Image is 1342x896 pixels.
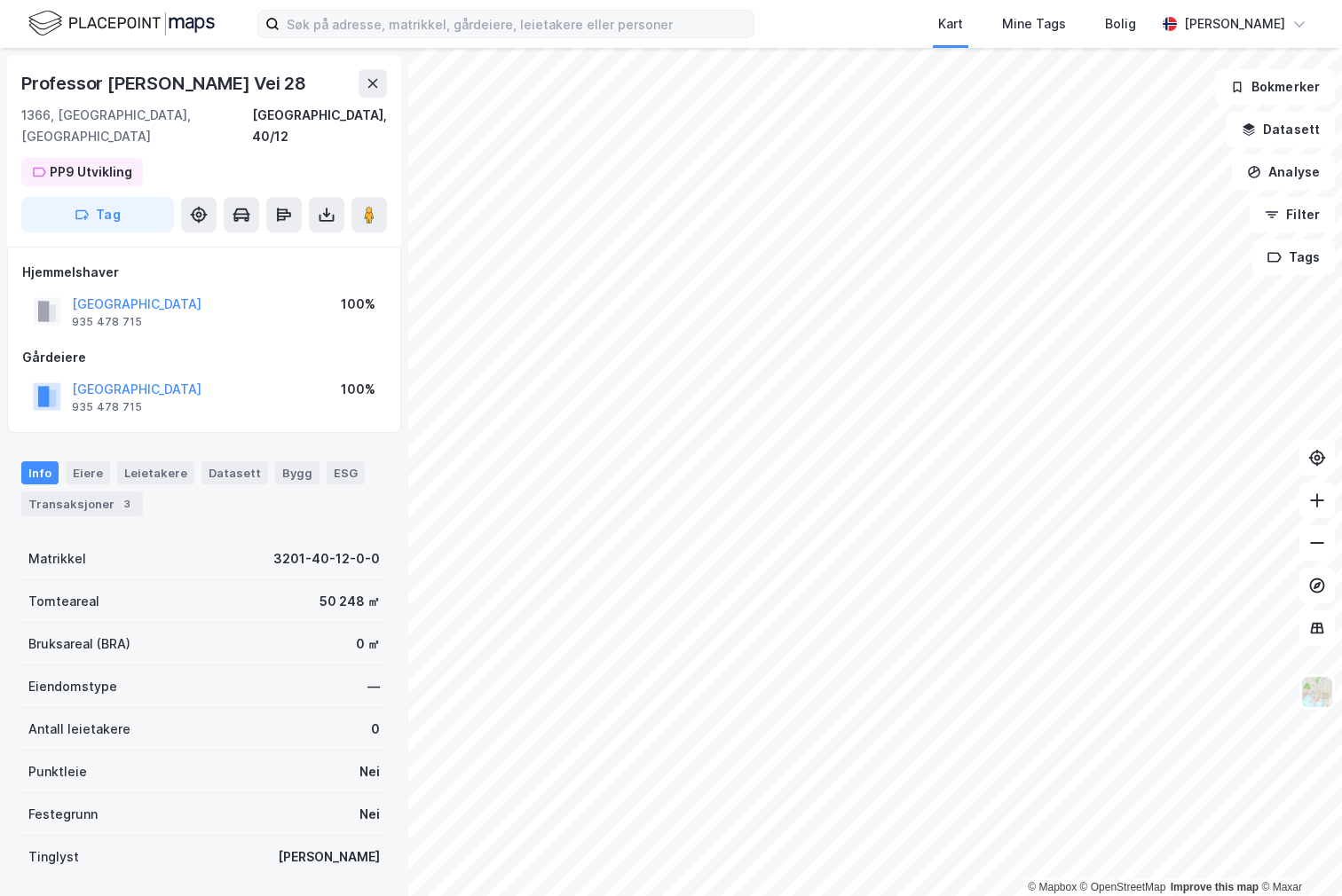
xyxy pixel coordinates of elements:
div: 935 478 715 [72,315,142,329]
div: 0 ㎡ [356,633,380,655]
div: Tomteareal [28,591,99,612]
img: Z [1300,675,1334,709]
div: ESG [327,461,365,484]
div: Punktleie [28,761,87,782]
div: Gårdeiere [22,347,386,368]
input: Søk på adresse, matrikkel, gårdeiere, leietakere eller personer [280,11,754,37]
div: [GEOGRAPHIC_DATA], 40/12 [252,105,387,147]
div: Matrikkel [28,548,86,570]
div: Eiendomstype [28,676,117,697]
div: 0 [371,719,380,740]
div: Antall leietakere [28,719,130,740]
div: Mine Tags [1002,13,1066,35]
div: PP9 Utvikling [50,161,132,183]
button: Bokmerker [1215,69,1335,105]
button: Tags [1252,240,1335,275]
img: logo.f888ab2527a4732fd821a326f86c7f29.svg [28,8,215,39]
div: Professor [PERSON_NAME] Vei 28 [21,69,310,98]
button: Filter [1250,197,1335,232]
div: 3201-40-12-0-0 [273,548,380,570]
div: [PERSON_NAME] [1184,13,1285,35]
a: Improve this map [1171,881,1259,893]
div: — [367,676,380,697]
div: 100% [341,294,375,315]
div: 935 478 715 [72,400,142,414]
div: Nei [359,761,380,782]
div: Bygg [275,461,320,484]
div: Nei [359,804,380,825]
div: Hjemmelshaver [22,262,386,283]
div: Eiere [66,461,110,484]
div: 100% [341,379,375,400]
a: OpenStreetMap [1080,881,1166,893]
div: [PERSON_NAME] [278,846,380,868]
button: Tag [21,197,174,232]
div: Bolig [1105,13,1136,35]
a: Mapbox [1028,881,1077,893]
div: 50 248 ㎡ [320,591,380,612]
div: Transaksjoner [21,491,143,516]
div: Tinglyst [28,846,79,868]
div: Datasett [201,461,268,484]
div: 1366, [GEOGRAPHIC_DATA], [GEOGRAPHIC_DATA] [21,105,252,147]
button: Datasett [1227,112,1335,147]
button: Analyse [1232,154,1335,190]
div: Kart [938,13,963,35]
div: 3 [118,495,136,513]
div: Bruksareal (BRA) [28,633,130,655]
div: Info [21,461,59,484]
div: Leietakere [117,461,194,484]
div: Festegrunn [28,804,98,825]
iframe: Chat Widget [1253,811,1342,896]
